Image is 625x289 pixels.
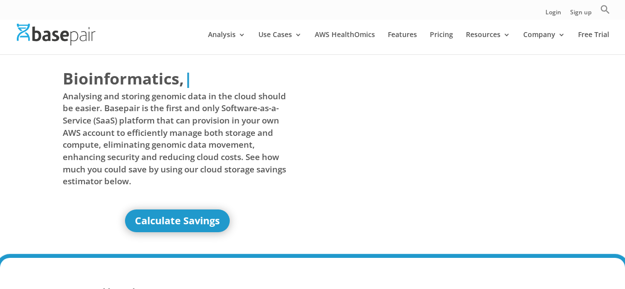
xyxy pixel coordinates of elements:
span: Bioinformatics, [63,67,184,90]
span: | [184,68,193,89]
svg: Search [600,4,610,14]
span: Analysing and storing genomic data in the cloud should be easier. Basepair is the first and only ... [63,90,292,188]
img: Basepair [17,24,95,45]
a: Resources [466,31,510,54]
a: Calculate Savings [125,209,230,232]
a: Sign up [570,9,591,20]
a: Analysis [208,31,246,54]
a: Free Trial [578,31,609,54]
a: Search Icon Link [600,4,610,20]
a: Use Cases [258,31,302,54]
a: Features [388,31,417,54]
a: Company [523,31,565,54]
a: Pricing [430,31,453,54]
a: Login [545,9,561,20]
iframe: Basepair - NGS Analysis Simplified [319,67,549,197]
a: AWS HealthOmics [315,31,375,54]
